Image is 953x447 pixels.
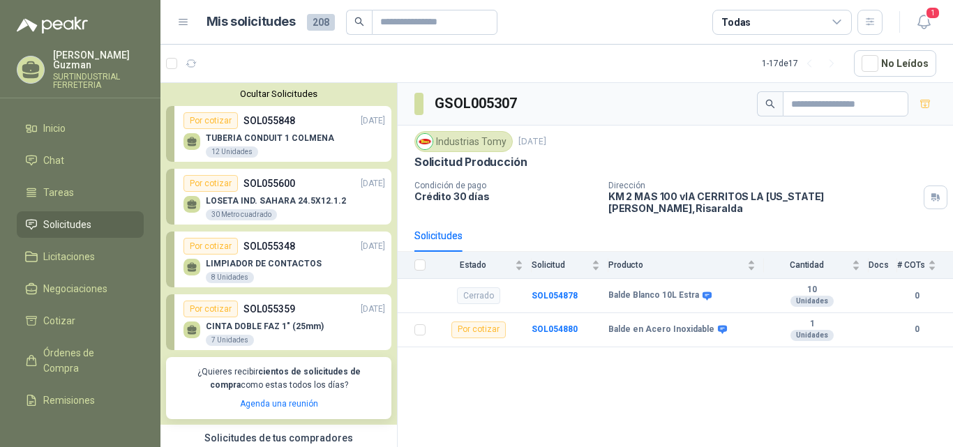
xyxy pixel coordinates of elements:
[414,155,527,169] p: Solicitud Producción
[206,196,346,206] p: LOSETA IND. SAHARA 24.5X12.1.2
[361,240,385,253] p: [DATE]
[17,340,144,381] a: Órdenes de Compra
[243,176,295,191] p: SOL055600
[608,181,918,190] p: Dirección
[183,112,238,129] div: Por cotizar
[166,106,391,162] a: Por cotizarSOL055848[DATE] TUBERIA CONDUIT 1 COLMENA12 Unidades
[53,50,144,70] p: [PERSON_NAME] Guzman
[361,303,385,316] p: [DATE]
[869,252,897,279] th: Docs
[17,387,144,414] a: Remisiones
[206,133,334,143] p: TUBERIA CONDUIT 1 COLMENA
[17,243,144,270] a: Licitaciones
[17,179,144,206] a: Tareas
[414,181,597,190] p: Condición de pago
[434,252,532,279] th: Estado
[17,211,144,238] a: Solicitudes
[43,393,95,408] span: Remisiones
[206,321,324,331] p: CINTA DOBLE FAZ 1" (25mm)
[897,289,936,303] b: 0
[183,301,238,317] div: Por cotizar
[206,259,322,268] p: LIMPIADOR DE CONTACTOS
[518,135,546,149] p: [DATE]
[17,17,88,33] img: Logo peakr
[206,335,254,346] div: 7 Unidades
[414,131,513,152] div: Industrias Tomy
[608,190,918,214] p: KM 2 MAS 100 vIA CERRITOS LA [US_STATE] [PERSON_NAME] , Risaralda
[764,319,860,330] b: 1
[17,308,144,334] a: Cotizar
[174,365,383,392] p: ¿Quieres recibir como estas todos los días?
[790,296,834,307] div: Unidades
[243,238,295,254] p: SOL055348
[207,12,296,32] h1: Mis solicitudes
[17,275,144,302] a: Negociaciones
[361,177,385,190] p: [DATE]
[457,287,500,304] div: Cerrado
[434,260,512,270] span: Estado
[166,89,391,99] button: Ocultar Solicitudes
[183,238,238,255] div: Por cotizar
[764,285,860,296] b: 10
[764,260,849,270] span: Cantidad
[608,290,699,301] b: Balde Blanco 10L Estra
[762,52,843,75] div: 1 - 17 de 17
[17,115,144,142] a: Inicio
[854,50,936,77] button: No Leídos
[451,321,506,338] div: Por cotizar
[243,301,295,317] p: SOL055359
[43,281,107,296] span: Negociaciones
[43,153,64,168] span: Chat
[43,345,130,376] span: Órdenes de Compra
[240,399,318,409] a: Agenda una reunión
[532,291,578,301] a: SOL054878
[206,146,258,158] div: 12 Unidades
[17,147,144,174] a: Chat
[417,134,433,149] img: Company Logo
[53,73,144,89] p: SURTINDUSTRIAL FERRETERIA
[608,260,744,270] span: Producto
[43,185,74,200] span: Tareas
[911,10,936,35] button: 1
[765,99,775,109] span: search
[166,294,391,350] a: Por cotizarSOL055359[DATE] CINTA DOBLE FAZ 1" (25mm)7 Unidades
[532,252,608,279] th: Solicitud
[210,367,361,390] b: cientos de solicitudes de compra
[414,228,463,243] div: Solicitudes
[43,217,91,232] span: Solicitudes
[897,252,953,279] th: # COTs
[608,324,714,335] b: Balde en Acero Inoxidable
[166,232,391,287] a: Por cotizarSOL055348[DATE] LIMPIADOR DE CONTACTOS8 Unidades
[206,209,277,220] div: 30 Metro cuadrado
[608,252,764,279] th: Producto
[361,114,385,128] p: [DATE]
[764,252,869,279] th: Cantidad
[307,14,335,31] span: 208
[166,169,391,225] a: Por cotizarSOL055600[DATE] LOSETA IND. SAHARA 24.5X12.1.230 Metro cuadrado
[243,113,295,128] p: SOL055848
[183,175,238,192] div: Por cotizar
[43,121,66,136] span: Inicio
[532,324,578,334] a: SOL054880
[354,17,364,26] span: search
[532,260,589,270] span: Solicitud
[897,260,925,270] span: # COTs
[435,93,519,114] h3: GSOL005307
[790,330,834,341] div: Unidades
[206,272,254,283] div: 8 Unidades
[414,190,597,202] p: Crédito 30 días
[160,83,397,425] div: Ocultar SolicitudesPor cotizarSOL055848[DATE] TUBERIA CONDUIT 1 COLMENA12 UnidadesPor cotizarSOL0...
[721,15,751,30] div: Todas
[43,249,95,264] span: Licitaciones
[925,6,940,20] span: 1
[43,313,75,328] span: Cotizar
[897,323,936,336] b: 0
